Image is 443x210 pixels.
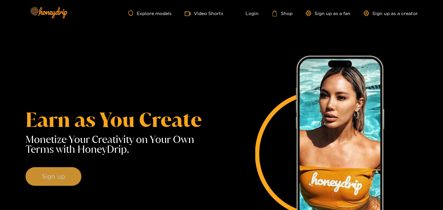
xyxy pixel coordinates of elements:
[364,10,418,16] a: Sign up as a creator
[26,110,222,130] h1: Earn as You Create
[128,10,171,16] a: Explore models
[236,10,259,16] a: Login
[185,11,194,17] span: video-camera
[185,10,223,17] a: Video Shorts
[26,134,222,154] p: Monetize Your Creativity on Your Own Terms with HoneyDrip.
[272,10,293,16] a: Shop
[26,167,81,186] button: Sign up
[306,10,350,16] a: Sign up as a fan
